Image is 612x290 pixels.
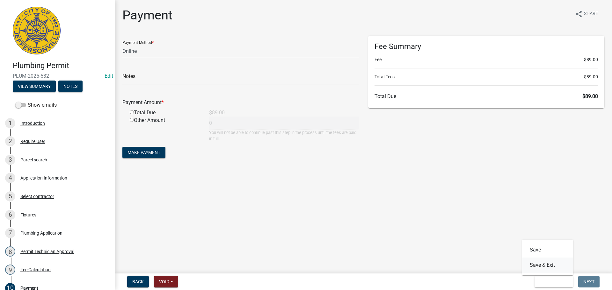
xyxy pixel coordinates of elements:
[5,265,15,275] div: 9
[375,56,598,63] li: Fee
[5,246,15,257] div: 8
[575,10,583,18] i: share
[159,279,169,284] span: Void
[20,121,45,125] div: Introduction
[375,42,598,51] h6: Fee Summary
[20,213,36,217] div: Fixtures
[58,84,83,89] wm-modal-confirm: Notes
[582,93,598,99] span: $89.00
[132,279,144,284] span: Back
[118,99,363,106] div: Payment Amount
[13,61,110,70] h4: Plumbing Permit
[125,109,204,117] div: Total Due
[375,93,598,99] h6: Total Due
[5,191,15,202] div: 5
[584,10,598,18] span: Share
[58,81,83,92] button: Notes
[578,276,600,287] button: Next
[20,267,51,272] div: Fee Calculation
[522,240,573,275] div: Save & Exit
[13,73,102,79] span: PLUM-2025-532
[15,101,57,109] label: Show emails
[20,194,54,199] div: Select contractor
[5,210,15,220] div: 6
[584,74,598,80] span: $89.00
[20,249,74,254] div: Permit Technician Approval
[122,147,165,158] button: Make Payment
[5,118,15,128] div: 1
[154,276,178,287] button: Void
[540,279,564,284] span: Save & Exit
[20,231,62,235] div: Plumbing Application
[5,228,15,238] div: 7
[13,7,61,54] img: City of Jeffersonville, Indiana
[105,73,113,79] a: Edit
[105,73,113,79] wm-modal-confirm: Edit Application Number
[5,155,15,165] div: 3
[13,84,56,89] wm-modal-confirm: Summary
[127,276,149,287] button: Back
[375,74,598,80] li: Total Fees
[522,258,573,273] button: Save & Exit
[535,276,573,287] button: Save & Exit
[583,279,594,284] span: Next
[5,136,15,146] div: 2
[584,56,598,63] span: $89.00
[125,117,204,142] div: Other Amount
[20,176,67,180] div: Application Information
[20,158,47,162] div: Parcel search
[20,139,45,144] div: Require User
[522,242,573,258] button: Save
[127,150,160,155] span: Make Payment
[122,8,172,23] h1: Payment
[13,81,56,92] button: View Summary
[5,173,15,183] div: 4
[570,8,603,20] button: shareShare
